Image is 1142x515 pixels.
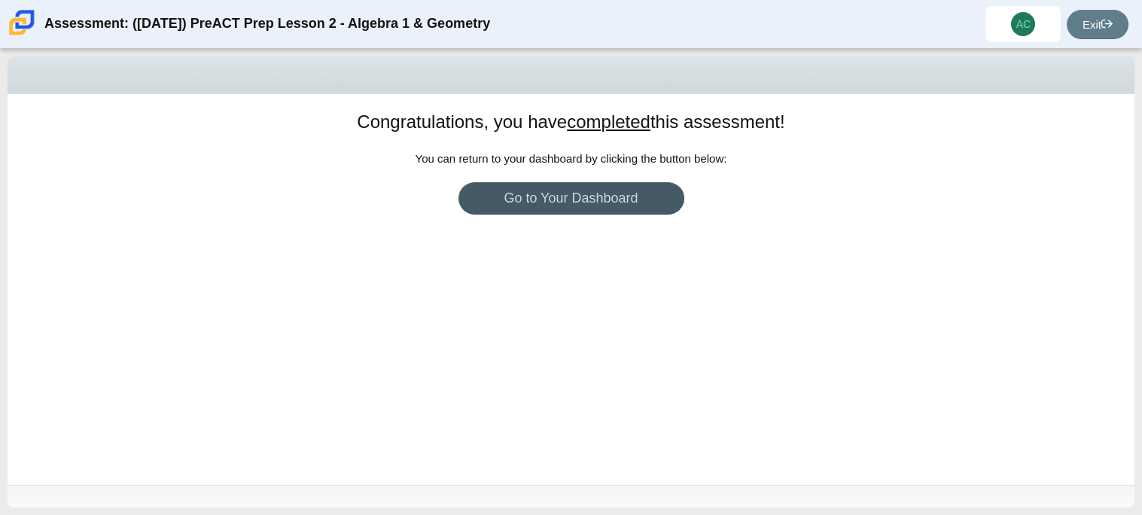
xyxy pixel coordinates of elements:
[44,6,490,42] div: Assessment: ([DATE]) PreACT Prep Lesson 2 - Algebra 1 & Geometry
[6,28,38,41] a: Carmen School of Science & Technology
[567,111,650,132] u: completed
[416,152,727,165] span: You can return to your dashboard by clicking the button below:
[357,109,784,135] h1: Congratulations, you have this assessment!
[458,182,684,215] a: Go to Your Dashboard
[1067,10,1128,39] a: Exit
[6,7,38,38] img: Carmen School of Science & Technology
[1016,19,1031,29] span: AC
